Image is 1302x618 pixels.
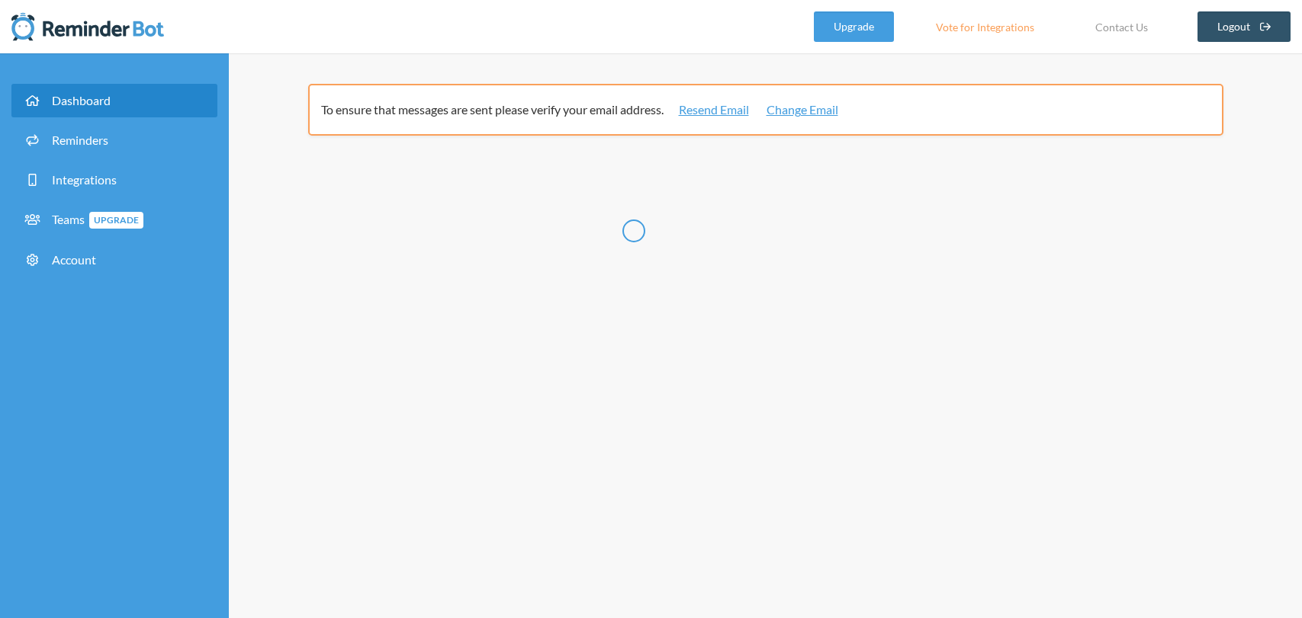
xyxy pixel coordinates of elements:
a: Contact Us [1076,11,1167,42]
a: Resend Email [679,101,749,119]
a: Dashboard [11,84,217,117]
a: Reminders [11,123,217,157]
a: Logout [1198,11,1291,42]
span: Integrations [52,172,117,187]
a: Integrations [11,163,217,197]
span: Teams [52,212,143,226]
a: Account [11,243,217,277]
a: Vote for Integrations [917,11,1053,42]
span: Account [52,252,96,267]
a: TeamsUpgrade [11,203,217,237]
p: To ensure that messages are sent please verify your email address. [321,101,1200,119]
span: Upgrade [89,212,143,229]
a: Change Email [767,101,838,119]
a: Upgrade [814,11,894,42]
span: Reminders [52,133,108,147]
img: Reminder Bot [11,11,164,42]
span: Dashboard [52,93,111,107]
